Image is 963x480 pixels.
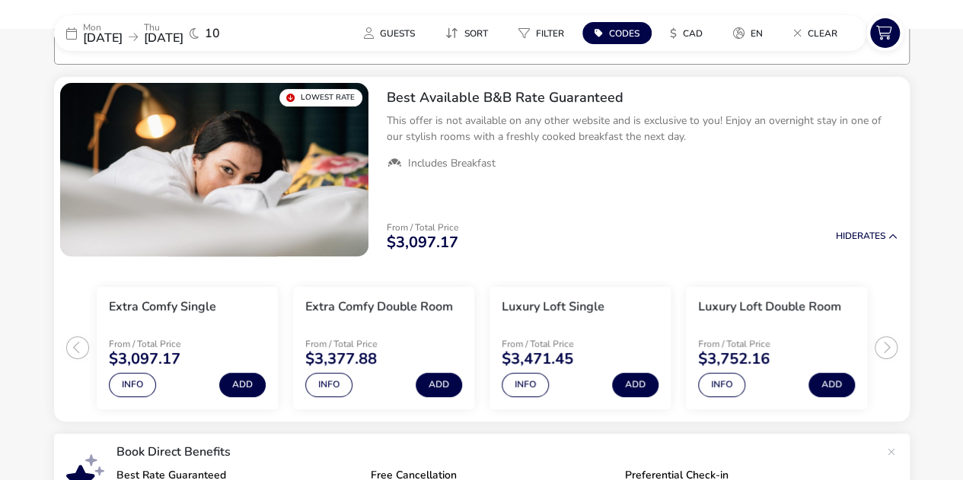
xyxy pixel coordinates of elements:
[506,22,576,44] button: Filter
[305,299,453,315] h3: Extra Comfy Double Room
[408,157,496,170] span: Includes Breakfast
[582,22,658,44] naf-pibe-menu-bar-item: Codes
[683,27,703,40] span: CAD
[109,339,252,348] p: From / Total Price
[352,22,433,44] naf-pibe-menu-bar-item: Guests
[144,30,183,46] span: [DATE]
[387,113,898,145] p: This offer is not available on any other website and is exclusive to you! Enjoy an overnight stay...
[205,27,220,40] span: 10
[536,27,564,40] span: Filter
[582,22,652,44] button: Codes
[380,27,415,40] span: Guests
[60,83,368,256] swiper-slide: 1 / 1
[285,281,482,415] swiper-slide: 2 / 4
[279,89,362,106] div: Lowest Rate
[482,281,678,415] swiper-slide: 3 / 4
[721,22,775,44] button: en
[144,23,183,32] p: Thu
[781,22,850,44] button: Clear
[698,373,745,397] button: Info
[670,26,677,41] i: $
[387,235,458,250] span: $3,097.17
[721,22,781,44] naf-pibe-menu-bar-item: en
[352,22,427,44] button: Guests
[109,373,156,397] button: Info
[808,27,837,40] span: Clear
[502,339,645,348] p: From / Total Price
[54,15,282,51] div: Mon[DATE]Thu[DATE]10
[698,351,770,367] span: $3,752.16
[609,27,639,40] span: Codes
[433,22,506,44] naf-pibe-menu-bar-item: Sort
[781,22,856,44] naf-pibe-menu-bar-item: Clear
[502,351,573,367] span: $3,471.45
[109,351,180,367] span: $3,097.17
[678,281,875,415] swiper-slide: 4 / 4
[387,223,458,232] p: From / Total Price
[83,23,123,32] p: Mon
[83,30,123,46] span: [DATE]
[808,373,855,397] button: Add
[416,373,462,397] button: Add
[502,299,604,315] h3: Luxury Loft Single
[464,27,488,40] span: Sort
[698,339,841,348] p: From / Total Price
[387,89,898,106] h2: Best Available B&B Rate Guaranteed
[116,446,879,458] p: Book Direct Benefits
[658,22,715,44] button: $CAD
[305,373,352,397] button: Info
[658,22,721,44] naf-pibe-menu-bar-item: $CAD
[836,230,857,242] span: Hide
[836,231,898,241] button: HideRates
[506,22,582,44] naf-pibe-menu-bar-item: Filter
[89,281,285,415] swiper-slide: 1 / 4
[305,351,377,367] span: $3,377.88
[375,77,910,183] div: Best Available B&B Rate GuaranteedThis offer is not available on any other website and is exclusi...
[109,299,216,315] h3: Extra Comfy Single
[612,373,658,397] button: Add
[698,299,841,315] h3: Luxury Loft Double Room
[502,373,549,397] button: Info
[219,373,266,397] button: Add
[305,339,448,348] p: From / Total Price
[751,27,763,40] span: en
[433,22,500,44] button: Sort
